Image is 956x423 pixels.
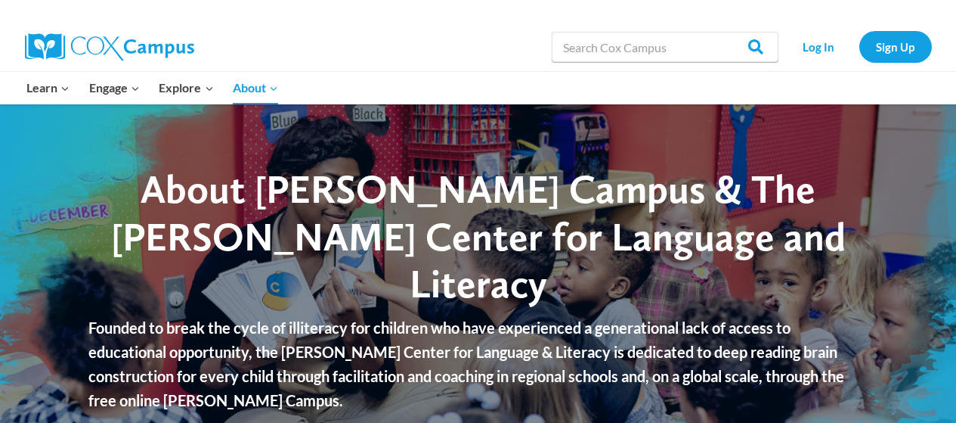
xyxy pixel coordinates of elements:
span: Engage [89,78,140,98]
a: Sign Up [859,31,932,62]
p: Founded to break the cycle of illiteracy for children who have experienced a generational lack of... [88,316,868,412]
nav: Secondary Navigation [786,31,932,62]
nav: Primary Navigation [17,72,288,104]
img: Cox Campus [25,33,194,61]
a: Log In [786,31,852,62]
span: Explore [159,78,213,98]
span: About [233,78,278,98]
span: About [PERSON_NAME] Campus & The [PERSON_NAME] Center for Language and Literacy [111,165,846,307]
input: Search Cox Campus [552,32,778,62]
span: Learn [26,78,70,98]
